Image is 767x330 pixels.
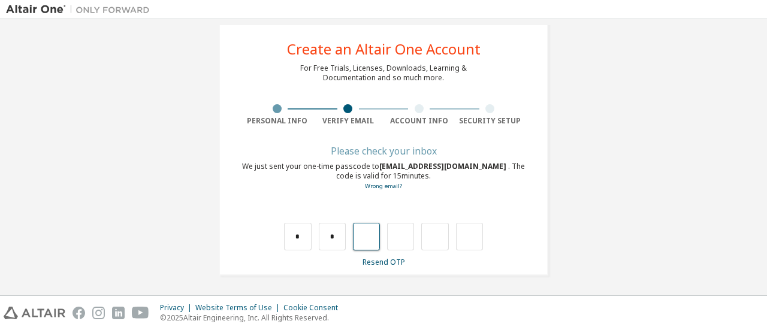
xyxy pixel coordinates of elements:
[241,162,526,191] div: We just sent your one-time passcode to . The code is valid for 15 minutes.
[241,147,526,155] div: Please check your inbox
[383,116,455,126] div: Account Info
[73,307,85,319] img: facebook.svg
[300,63,467,83] div: For Free Trials, Licenses, Downloads, Learning & Documentation and so much more.
[160,313,345,323] p: © 2025 Altair Engineering, Inc. All Rights Reserved.
[132,307,149,319] img: youtube.svg
[160,303,195,313] div: Privacy
[112,307,125,319] img: linkedin.svg
[92,307,105,319] img: instagram.svg
[313,116,384,126] div: Verify Email
[6,4,156,16] img: Altair One
[365,182,402,190] a: Go back to the registration form
[287,42,481,56] div: Create an Altair One Account
[195,303,283,313] div: Website Terms of Use
[379,161,508,171] span: [EMAIL_ADDRESS][DOMAIN_NAME]
[241,116,313,126] div: Personal Info
[283,303,345,313] div: Cookie Consent
[363,257,405,267] a: Resend OTP
[455,116,526,126] div: Security Setup
[4,307,65,319] img: altair_logo.svg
